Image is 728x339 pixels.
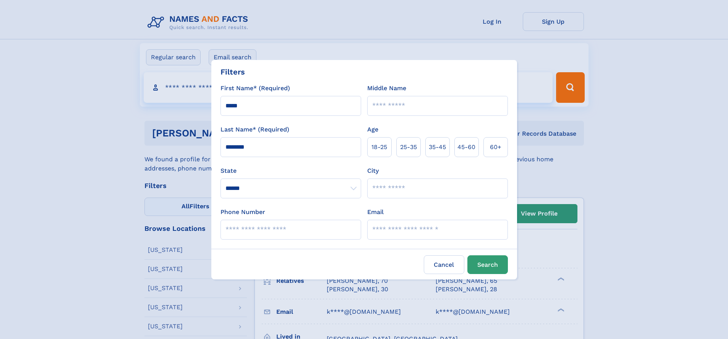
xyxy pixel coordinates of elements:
[424,255,464,274] label: Cancel
[400,143,417,152] span: 25‑35
[490,143,501,152] span: 60+
[467,255,508,274] button: Search
[371,143,387,152] span: 18‑25
[221,166,361,175] label: State
[367,208,384,217] label: Email
[221,66,245,78] div: Filters
[429,143,446,152] span: 35‑45
[367,166,379,175] label: City
[367,84,406,93] label: Middle Name
[221,208,265,217] label: Phone Number
[221,84,290,93] label: First Name* (Required)
[221,125,289,134] label: Last Name* (Required)
[367,125,378,134] label: Age
[457,143,475,152] span: 45‑60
